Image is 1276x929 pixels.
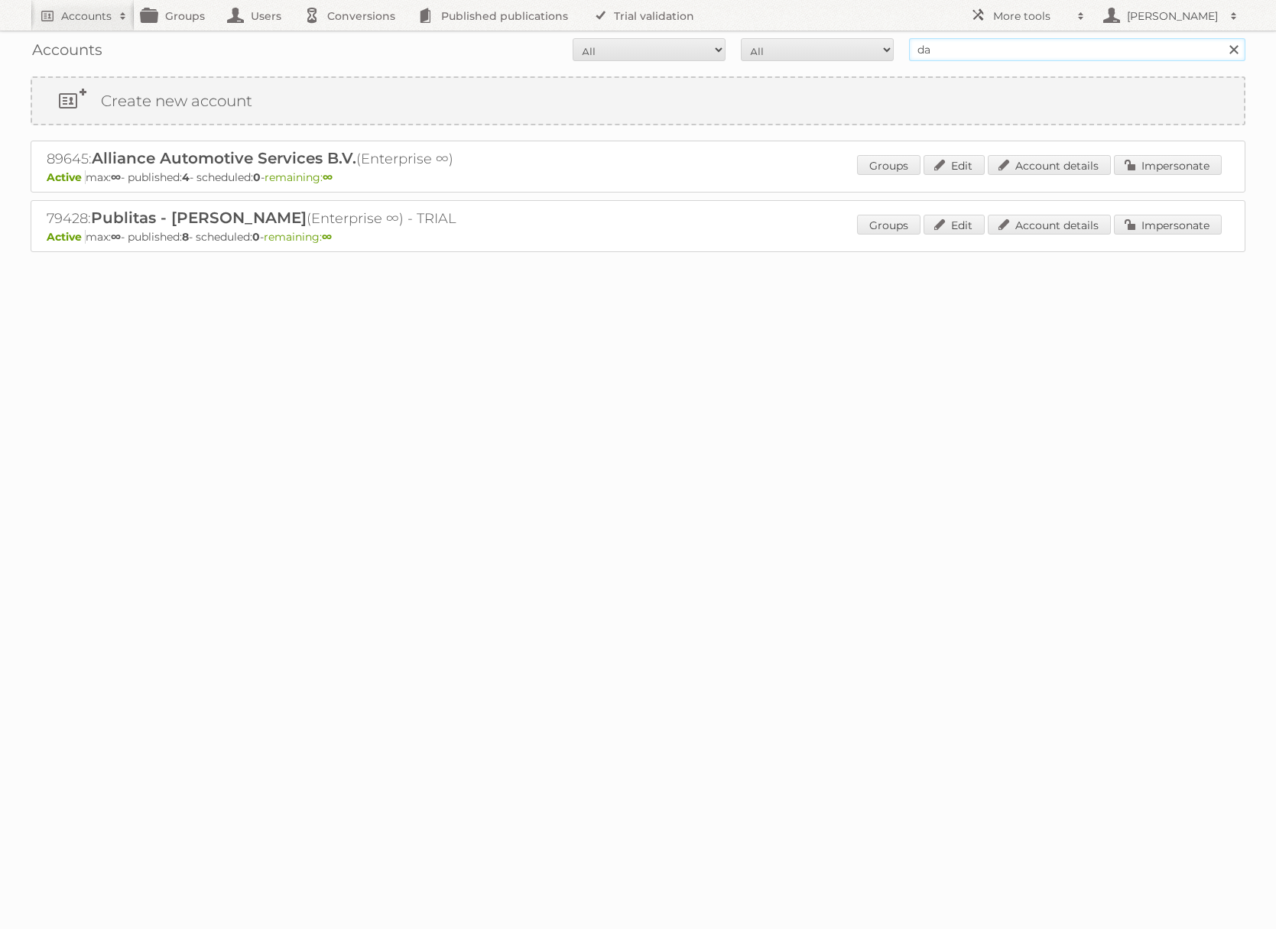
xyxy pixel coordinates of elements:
h2: 89645: (Enterprise ∞) [47,149,582,169]
p: max: - published: - scheduled: - [47,170,1229,184]
a: Groups [857,215,920,235]
strong: ∞ [111,170,121,184]
a: Edit [924,155,985,175]
h2: More tools [993,8,1070,24]
strong: ∞ [111,230,121,244]
span: remaining: [264,230,332,244]
span: Active [47,170,86,184]
a: Create new account [32,78,1244,124]
h2: [PERSON_NAME] [1123,8,1222,24]
a: Edit [924,215,985,235]
strong: 0 [252,230,260,244]
h2: Accounts [61,8,112,24]
a: Account details [988,155,1111,175]
strong: 4 [182,170,190,184]
a: Impersonate [1114,215,1222,235]
h2: 79428: (Enterprise ∞) - TRIAL [47,209,582,228]
a: Impersonate [1114,155,1222,175]
span: Publitas - [PERSON_NAME] [91,209,307,227]
a: Groups [857,155,920,175]
strong: 0 [253,170,261,184]
p: max: - published: - scheduled: - [47,230,1229,244]
a: Account details [988,215,1111,235]
strong: ∞ [322,230,332,244]
span: Active [47,230,86,244]
span: Alliance Automotive Services B.V. [92,149,356,167]
span: remaining: [265,170,333,184]
strong: 8 [182,230,189,244]
strong: ∞ [323,170,333,184]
